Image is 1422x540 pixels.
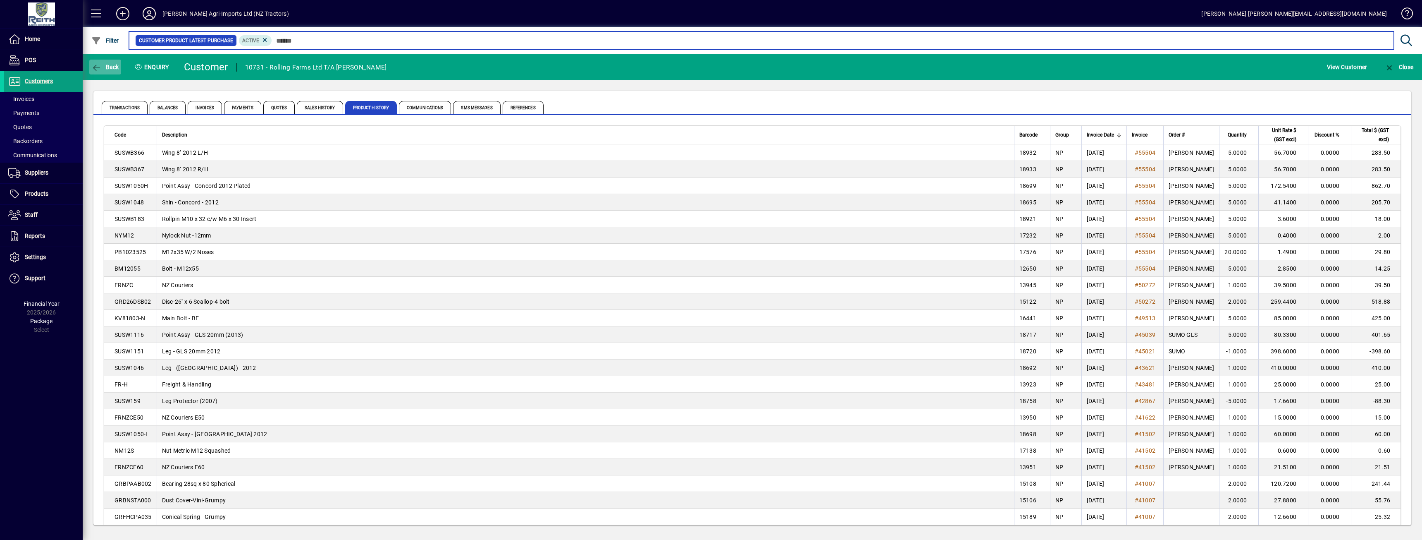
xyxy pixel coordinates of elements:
[1135,447,1138,454] span: #
[1135,199,1138,206] span: #
[162,130,1009,139] div: Description
[1019,232,1036,239] span: 17232
[1132,430,1159,439] a: #41502
[1163,161,1219,178] td: [PERSON_NAME]
[1351,310,1401,326] td: 425.00
[1219,310,1258,326] td: 5.0000
[1351,376,1401,393] td: 25.00
[1081,277,1126,293] td: [DATE]
[1163,244,1219,260] td: [PERSON_NAME]
[1258,277,1308,293] td: 39.5000
[1163,343,1219,360] td: SUMO
[345,101,397,114] span: Product History
[139,36,233,45] span: Customer Product Latest Purchase
[1351,343,1401,360] td: -398.60
[162,7,289,20] div: [PERSON_NAME] Agri-Imports Ltd (NZ Tractors)
[115,282,133,288] span: FRNZC
[1081,161,1126,178] td: [DATE]
[162,331,243,338] span: Point Assy - GLS 20mm (2013)
[1351,326,1401,343] td: 401.65
[1019,249,1036,255] span: 17576
[1135,431,1138,437] span: #
[1081,343,1126,360] td: [DATE]
[1132,130,1148,139] span: Invoice
[1258,211,1308,227] td: 3.6000
[1081,227,1126,244] td: [DATE]
[115,199,144,206] span: SUSW1048
[1315,130,1339,139] span: Discount %
[115,182,148,189] span: SUSW1050H
[25,233,45,239] span: Reports
[453,101,500,114] span: SMS Messages
[1258,343,1308,360] td: 398.6000
[115,381,128,388] span: FR-H
[8,152,57,158] span: Communications
[1258,326,1308,343] td: 80.3300
[1135,414,1138,421] span: #
[1055,232,1064,239] span: NP
[1138,331,1155,338] span: 45039
[1055,130,1076,139] div: Group
[1219,161,1258,178] td: 5.0000
[1087,130,1114,139] span: Invoice Date
[25,190,48,197] span: Products
[25,169,48,176] span: Suppliers
[4,106,83,120] a: Payments
[1081,376,1126,393] td: [DATE]
[1055,249,1064,255] span: NP
[1308,277,1351,293] td: 0.0000
[1138,282,1155,288] span: 50272
[245,61,387,74] div: 10731 - Rolling Farms Ltd T/A [PERSON_NAME]
[1308,194,1351,211] td: 0.0000
[1019,182,1036,189] span: 18699
[1258,310,1308,326] td: 85.0000
[1219,277,1258,293] td: 1.0000
[1163,227,1219,244] td: [PERSON_NAME]
[1135,331,1138,338] span: #
[1135,365,1138,371] span: #
[1132,396,1159,406] a: #42867
[1132,231,1159,240] a: #55504
[1219,144,1258,161] td: 5.0000
[1163,178,1219,194] td: [PERSON_NAME]
[1019,130,1038,139] span: Barcode
[162,315,199,322] span: Main Bolt - BE
[1132,165,1159,174] a: #55504
[162,232,211,239] span: Nylock Nut -12mm
[1081,144,1126,161] td: [DATE]
[1138,497,1155,504] span: 41007
[1132,330,1159,339] a: #45039
[1219,260,1258,277] td: 5.0000
[1219,194,1258,211] td: 5.0000
[4,134,83,148] a: Backorders
[1308,310,1351,326] td: 0.0000
[1258,194,1308,211] td: 41.1400
[115,265,141,272] span: BM12055
[1132,148,1159,157] a: #55504
[1351,260,1401,277] td: 14.25
[4,268,83,289] a: Support
[1224,130,1254,139] div: Quantity
[1258,360,1308,376] td: 410.0000
[1258,244,1308,260] td: 1.4900
[1258,178,1308,194] td: 172.5400
[1219,211,1258,227] td: 5.0000
[1258,227,1308,244] td: 0.4000
[1055,216,1064,222] span: NP
[1351,178,1401,194] td: 862.70
[128,60,178,74] div: Enquiry
[1132,264,1159,273] a: #55504
[1055,130,1069,139] span: Group
[1135,381,1138,388] span: #
[30,318,52,324] span: Package
[8,96,34,102] span: Invoices
[1163,144,1219,161] td: [PERSON_NAME]
[1132,181,1159,190] a: #55504
[1376,60,1422,74] app-page-header-button: Close enquiry
[1132,297,1159,306] a: #50272
[1132,130,1159,139] div: Invoice
[1135,182,1138,189] span: #
[503,101,544,114] span: References
[162,282,193,288] span: NZ Couriers
[115,130,126,139] span: Code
